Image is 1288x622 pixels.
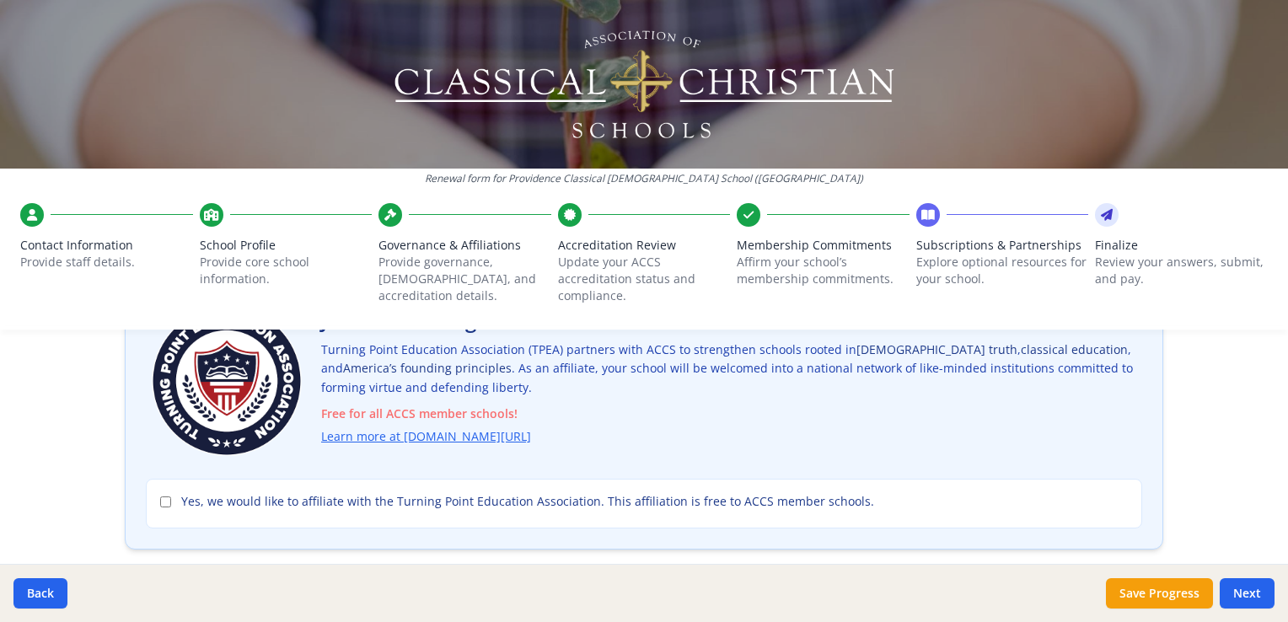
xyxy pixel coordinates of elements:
span: Governance & Affiliations [378,237,551,254]
span: School Profile [200,237,373,254]
img: Logo [392,25,897,143]
p: Update your ACCS accreditation status and compliance. [558,254,731,304]
p: Turning Point Education Association (TPEA) partners with ACCS to strengthen schools rooted in , ,... [321,340,1142,447]
p: Provide staff details. [20,254,193,271]
span: classical education [1021,341,1128,357]
span: Subscriptions & Partnerships [916,237,1089,254]
span: Finalize [1095,237,1268,254]
span: America’s founding principles [343,360,512,376]
button: Next [1220,578,1275,609]
span: Accreditation Review [558,237,731,254]
a: Learn more at [DOMAIN_NAME][URL] [321,427,531,447]
p: Explore optional resources for your school. [916,254,1089,287]
p: Review your answers, submit, and pay. [1095,254,1268,287]
img: Turning Point Education Association Logo [146,300,308,462]
span: Contact Information [20,237,193,254]
button: Back [13,578,67,609]
p: Provide core school information. [200,254,373,287]
span: [DEMOGRAPHIC_DATA] truth [856,341,1017,357]
button: Save Progress [1106,578,1213,609]
p: Affirm your school’s membership commitments. [737,254,910,287]
span: Free for all ACCS member schools! [321,405,1142,424]
input: Yes, we would like to affiliate with the Turning Point Education Association. This affiliation is... [160,496,171,507]
p: Provide governance, [DEMOGRAPHIC_DATA], and accreditation details. [378,254,551,304]
span: Yes, we would like to affiliate with the Turning Point Education Association. This affiliation is... [181,493,874,510]
span: Membership Commitments [737,237,910,254]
